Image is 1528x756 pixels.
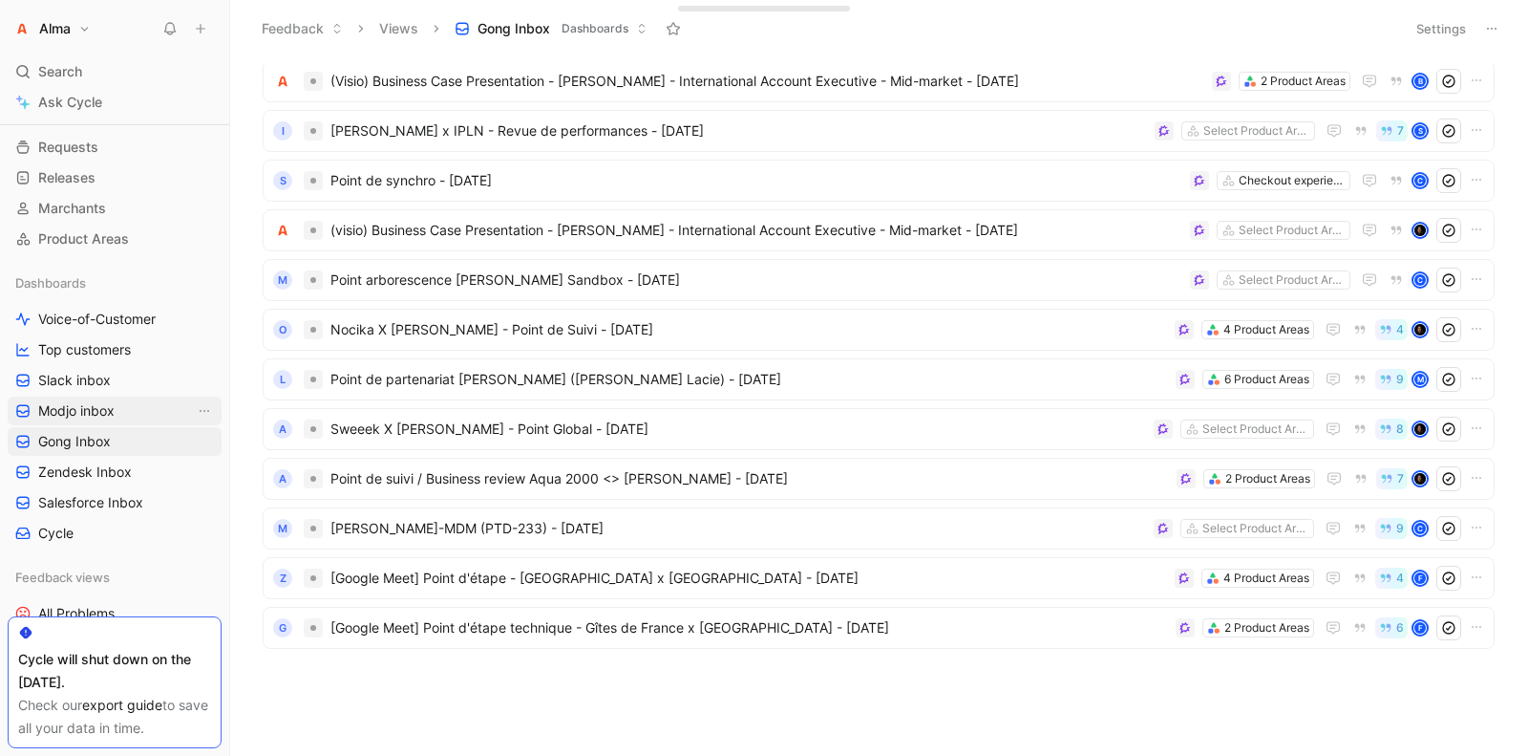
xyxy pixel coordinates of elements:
div: Select Product Areas [1202,519,1309,538]
button: AlmaAlma [8,15,95,42]
span: All Problems [38,604,115,623]
div: Feedback views [8,563,222,592]
div: Checkout experience [1239,171,1346,190]
span: Top customers [38,340,131,359]
div: B [1413,75,1427,88]
span: Feedback views [15,568,110,587]
a: ASweeek X [PERSON_NAME] - Point Global - [DATE]Select Product Areas8avatar [263,408,1495,450]
span: 7 [1397,125,1404,137]
span: 7 [1397,473,1404,485]
a: Slack inbox [8,366,222,395]
a: MPoint arborescence [PERSON_NAME] Sandbox - [DATE]Select Product Areasc [263,259,1495,301]
button: 9 [1375,518,1408,539]
div: Select Product Areas [1203,121,1310,140]
h1: Alma [39,20,71,37]
a: logo(visio) Business Case Presentation - [PERSON_NAME] - International Account Executive - Mid-ma... [263,209,1495,251]
div: c [1413,174,1427,187]
span: (visio) Business Case Presentation - [PERSON_NAME] - International Account Executive - Mid-market... [330,219,1182,242]
button: 8 [1375,419,1408,440]
span: 9 [1396,523,1404,534]
button: Feedback [253,14,351,43]
a: M[PERSON_NAME]-MDM (PTD-233) - [DATE]Select Product Areas9c [263,508,1495,550]
div: Z [273,569,292,588]
div: 2 Product Areas [1224,618,1309,637]
a: I[PERSON_NAME] x IPLN - Revue de performances - [DATE]Select Product Areas7S [263,110,1495,152]
a: Zendesk Inbox [8,458,222,486]
button: 9 [1375,369,1408,390]
img: logo [273,221,292,240]
div: 2 Product Areas [1261,72,1346,91]
span: Point de partenariat [PERSON_NAME] ([PERSON_NAME] Lacie) - [DATE] [330,368,1168,391]
button: 4 [1375,319,1408,340]
span: Marchants [38,199,106,218]
img: avatar [1413,422,1427,436]
a: logo(Visio) Business Case Presentation - [PERSON_NAME] - International Account Executive - Mid-ma... [263,60,1495,102]
a: Requests [8,133,222,162]
a: SPoint de synchro - [DATE]Checkout experiencec [263,160,1495,202]
a: export guide [82,697,162,713]
div: Check our to save all your data in time. [18,694,211,740]
span: Search [38,60,82,83]
img: logo [273,72,292,91]
div: Search [8,57,222,86]
div: L [273,370,292,389]
span: Ask Cycle [38,91,102,114]
span: Nocika X [PERSON_NAME] - Point de Suivi - [DATE] [330,318,1167,341]
span: 6 [1396,622,1404,634]
a: Modjo inboxView actions [8,397,222,425]
button: Views [371,14,427,43]
div: Select Product Areas [1202,420,1309,439]
a: Z[Google Meet] Point d'étape - [GEOGRAPHIC_DATA] x [GEOGRAPHIC_DATA] - [DATE]4 Product Areas4f [263,557,1495,599]
img: avatar [1413,472,1427,486]
a: Top customers [8,335,222,364]
a: LPoint de partenariat [PERSON_NAME] ([PERSON_NAME] Lacie) - [DATE]6 Product Areas9M [263,358,1495,400]
a: Salesforce Inbox [8,488,222,517]
div: M [273,270,292,290]
div: I [273,121,292,140]
span: 4 [1396,324,1404,335]
span: Voice-of-Customer [38,310,156,329]
span: [PERSON_NAME]-MDM (PTD-233) - [DATE] [330,517,1146,540]
div: Select Product Areas [1239,270,1346,290]
div: M [273,519,292,538]
button: 4 [1375,568,1408,589]
button: 7 [1376,468,1408,489]
a: Voice-of-Customer [8,305,222,334]
div: Select Product Areas [1239,221,1346,240]
button: 6 [1375,617,1408,638]
div: f [1413,572,1427,585]
div: c [1413,522,1427,535]
div: S [273,171,292,190]
div: 2 Product Areas [1225,469,1310,488]
span: Point de synchro - [DATE] [330,169,1182,192]
a: Cycle [8,519,222,548]
div: f [1413,621,1427,635]
a: Gong Inbox [8,427,222,456]
div: A [273,420,292,439]
span: Dashboards [15,273,86,292]
button: 7 [1376,120,1408,141]
span: Point de suivi / Business review Aqua 2000 <> [PERSON_NAME] - [DATE] [330,467,1169,490]
span: Requests [38,138,98,157]
span: (Visio) Business Case Presentation - [PERSON_NAME] - International Account Executive - Mid-market... [330,70,1204,93]
span: Sweeek X [PERSON_NAME] - Point Global - [DATE] [330,418,1146,441]
span: Cycle [38,524,74,543]
span: [Google Meet] Point d'étape technique - Gîtes de France x [GEOGRAPHIC_DATA] - [DATE] [330,616,1168,639]
a: ONocika X [PERSON_NAME] - Point de Suivi - [DATE]4 Product Areas4avatar [263,309,1495,351]
div: O [273,320,292,339]
button: Gong InboxDashboards [446,14,656,43]
div: 6 Product Areas [1224,370,1309,389]
span: 8 [1396,423,1404,435]
span: Product Areas [38,229,129,248]
span: Dashboards [562,19,628,38]
a: G[Google Meet] Point d'étape technique - Gîtes de France x [GEOGRAPHIC_DATA] - [DATE]2 Product Ar... [263,607,1495,649]
span: 9 [1396,374,1404,385]
div: 4 Product Areas [1223,320,1309,339]
div: A [273,469,292,488]
span: Gong Inbox [477,19,550,38]
span: [PERSON_NAME] x IPLN - Revue de performances - [DATE] [330,119,1147,142]
div: M [1413,373,1427,386]
a: Ask Cycle [8,88,222,117]
span: Gong Inbox [38,432,111,451]
span: [Google Meet] Point d'étape - [GEOGRAPHIC_DATA] x [GEOGRAPHIC_DATA] - [DATE] [330,567,1167,590]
